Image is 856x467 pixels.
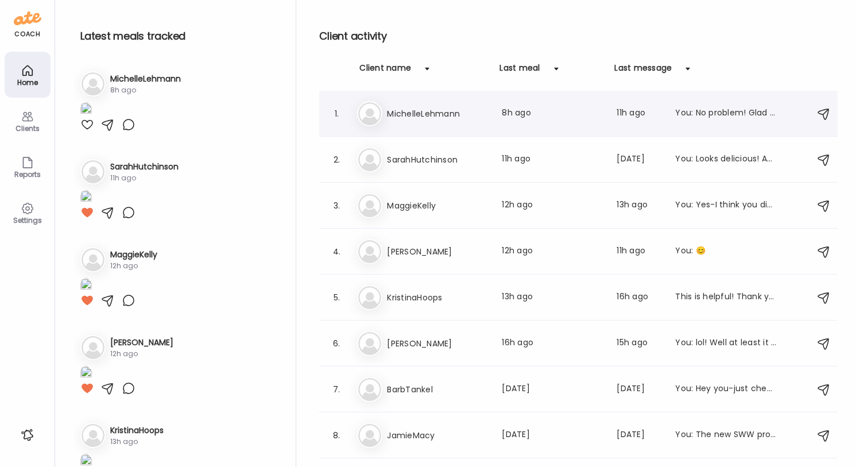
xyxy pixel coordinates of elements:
[110,437,164,447] div: 13h ago
[358,378,381,401] img: bg-avatar-default.svg
[502,153,603,167] div: 11h ago
[387,107,488,121] h3: MichelleLehmann
[110,349,173,359] div: 12h ago
[387,337,488,350] h3: [PERSON_NAME]
[80,102,92,118] img: images%2FuGs4GHY6P2h9D2gO3yt7zJo8fKt1%2Fws8VNDLrSOPXxlEOJjtX%2FOw0SwRWsMWq0oS9z2MgC_1080
[319,28,838,45] h2: Client activity
[499,62,540,80] div: Last meal
[675,107,776,121] div: You: No problem! Glad we could make it work!
[330,199,343,213] div: 3.
[617,245,661,258] div: 11h ago
[675,429,776,442] div: You: The new SWW protein powder is here!!! Click [URL][DOMAIN_NAME] go view and receive a discount!
[617,383,661,396] div: [DATE]
[82,72,104,95] img: bg-avatar-default.svg
[614,62,672,80] div: Last message
[330,153,343,167] div: 2.
[82,248,104,271] img: bg-avatar-default.svg
[330,429,343,442] div: 8.
[502,429,603,442] div: [DATE]
[358,240,381,263] img: bg-avatar-default.svg
[502,291,603,304] div: 13h ago
[330,383,343,396] div: 7.
[80,278,92,294] img: images%2FnR0t7EISuYYMJDOB54ce2c9HOZI3%2FH81FylSClZWFg34oXhWL%2F1vC0QXftqBMudx7GO1ey_1080
[617,107,661,121] div: 11h ago
[330,337,343,350] div: 6.
[330,107,343,121] div: 1.
[617,153,661,167] div: [DATE]
[110,173,179,183] div: 11h ago
[82,336,104,359] img: bg-avatar-default.svg
[359,62,411,80] div: Client name
[502,337,603,350] div: 16h ago
[387,291,488,304] h3: KristinaHoops
[358,332,381,355] img: bg-avatar-default.svg
[387,153,488,167] h3: SarahHutchinson
[330,291,343,304] div: 5.
[387,245,488,258] h3: [PERSON_NAME]
[110,424,164,437] h3: KristinaHoops
[110,249,157,261] h3: MaggieKelly
[675,291,776,304] div: This is helpful! Thank you!
[358,148,381,171] img: bg-avatar-default.svg
[80,366,92,381] img: images%2FmZqu9VpagTe18dCbHwWVMLxYdAy2%2Fy3NvL62FMpHKa2BmiRsO%2FCqaLZwHngjWPDXTOT0rs_1080
[7,79,48,86] div: Home
[110,161,179,173] h3: SarahHutchinson
[675,337,776,350] div: You: lol! Well at least it filled you up!
[675,199,776,213] div: You: Yes-I think you did great! Look forward to catching up [DATE]!
[502,245,603,258] div: 12h ago
[80,28,277,45] h2: Latest meals tracked
[387,383,488,396] h3: BarbTankel
[358,194,381,217] img: bg-avatar-default.svg
[502,107,603,121] div: 8h ago
[358,286,381,309] img: bg-avatar-default.svg
[358,102,381,125] img: bg-avatar-default.svg
[502,383,603,396] div: [DATE]
[14,29,40,39] div: coach
[110,261,157,271] div: 12h ago
[110,85,181,95] div: 8h ago
[7,125,48,132] div: Clients
[358,424,381,447] img: bg-avatar-default.svg
[82,160,104,183] img: bg-avatar-default.svg
[675,245,776,258] div: You: 😊
[330,245,343,258] div: 4.
[82,424,104,447] img: bg-avatar-default.svg
[617,199,661,213] div: 13h ago
[502,199,603,213] div: 12h ago
[110,337,173,349] h3: [PERSON_NAME]
[617,291,661,304] div: 16h ago
[14,9,41,28] img: ate
[675,153,776,167] div: You: Looks delicious! And nice choices!
[617,429,661,442] div: [DATE]
[387,429,488,442] h3: JamieMacy
[7,217,48,224] div: Settings
[110,73,181,85] h3: MichelleLehmann
[80,190,92,206] img: images%2FPmm2PXbGH0Z5JiI7kyACT0OViMx2%2FRepeMYHdGSKgDY0nGVXS%2F3LVQJTaGqKPdAZponhY8_1080
[7,171,48,178] div: Reports
[617,337,661,350] div: 15h ago
[387,199,488,213] h3: MaggieKelly
[675,383,776,396] div: You: Hey you-just checking in. How is eveything going?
